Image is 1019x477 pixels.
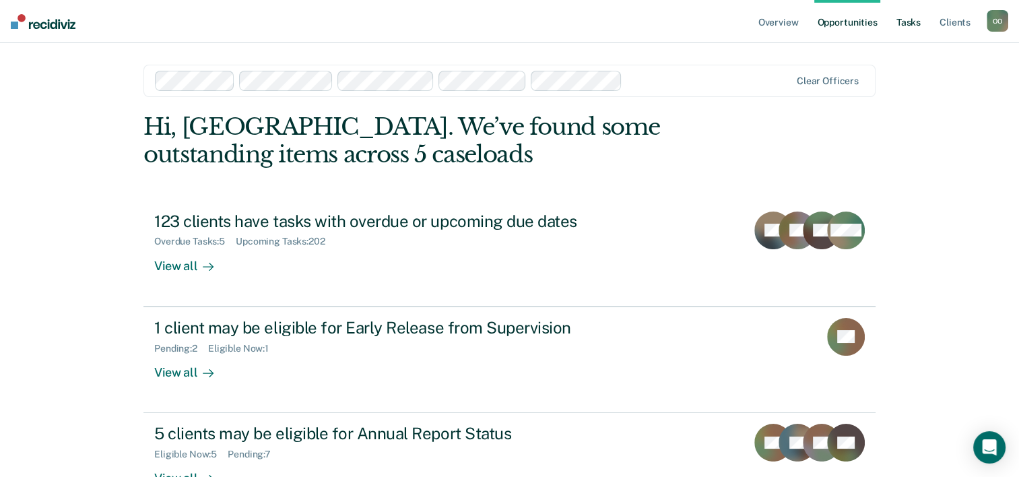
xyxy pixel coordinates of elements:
[154,212,627,231] div: 123 clients have tasks with overdue or upcoming due dates
[154,343,208,354] div: Pending : 2
[154,449,228,460] div: Eligible Now : 5
[797,75,859,87] div: Clear officers
[987,10,1008,32] button: OO
[208,343,280,354] div: Eligible Now : 1
[228,449,282,460] div: Pending : 7
[236,236,336,247] div: Upcoming Tasks : 202
[987,10,1008,32] div: O O
[143,307,876,413] a: 1 client may be eligible for Early Release from SupervisionPending:2Eligible Now:1View all
[154,354,230,380] div: View all
[973,431,1006,464] div: Open Intercom Messenger
[154,424,627,443] div: 5 clients may be eligible for Annual Report Status
[143,113,729,168] div: Hi, [GEOGRAPHIC_DATA]. We’ve found some outstanding items across 5 caseloads
[154,236,236,247] div: Overdue Tasks : 5
[154,318,627,338] div: 1 client may be eligible for Early Release from Supervision
[11,14,75,29] img: Recidiviz
[154,247,230,274] div: View all
[143,201,876,307] a: 123 clients have tasks with overdue or upcoming due datesOverdue Tasks:5Upcoming Tasks:202View all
